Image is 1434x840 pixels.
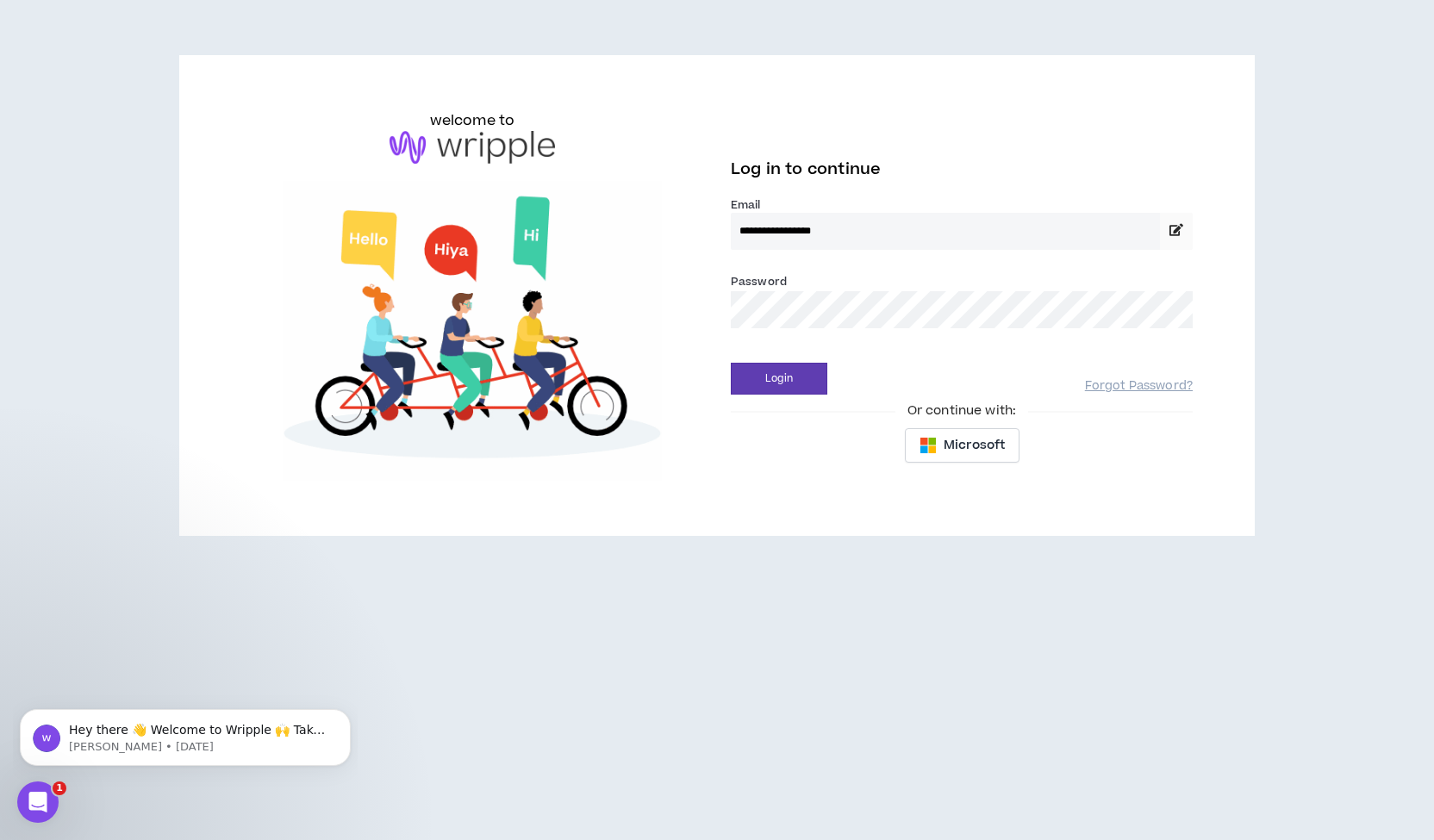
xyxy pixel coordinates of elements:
button: Login [731,363,827,395]
iframe: Intercom notifications message [13,673,358,793]
span: 1 [53,781,66,795]
iframe: Intercom live chat [17,781,59,823]
span: Log in to continue [731,159,881,180]
span: Or continue with: [895,401,1028,420]
button: Microsoft [905,428,1019,463]
img: logo-brand.png [390,131,555,164]
label: Email [731,197,1193,213]
span: Microsoft [944,436,1005,455]
a: Forgot Password? [1085,378,1193,395]
img: Welcome to Wripple [241,181,703,481]
label: Password [731,274,787,289]
h6: welcome to [430,110,515,131]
